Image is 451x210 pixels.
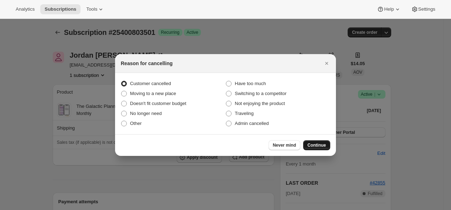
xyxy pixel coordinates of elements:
span: Other [130,121,142,126]
span: Traveling [235,111,254,116]
span: Have too much [235,81,266,86]
span: Subscriptions [45,6,76,12]
span: Customer cancelled [130,81,171,86]
span: Doesn't fit customer budget [130,101,186,106]
button: Help [373,4,405,14]
button: Tools [82,4,109,14]
span: Switching to a competitor [235,91,286,96]
h2: Reason for cancelling [121,60,172,67]
span: Moving to a new place [130,91,176,96]
span: Tools [86,6,97,12]
span: No longer need [130,111,162,116]
span: Analytics [16,6,35,12]
span: Not enjoying the product [235,101,285,106]
button: Analytics [11,4,39,14]
span: Continue [307,142,326,148]
button: Continue [303,140,330,150]
button: Subscriptions [40,4,81,14]
span: Settings [418,6,435,12]
button: Never mind [269,140,300,150]
button: Close [322,58,332,68]
button: Settings [407,4,440,14]
span: Help [384,6,394,12]
span: Admin cancelled [235,121,269,126]
span: Never mind [273,142,296,148]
